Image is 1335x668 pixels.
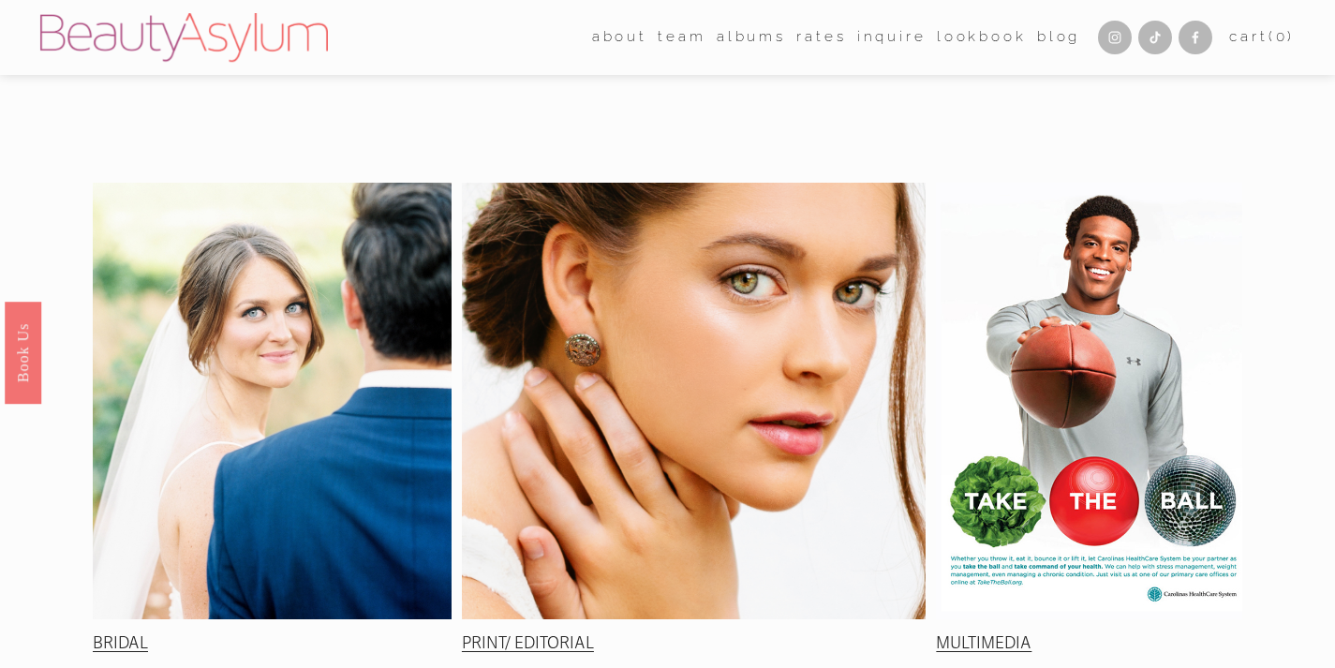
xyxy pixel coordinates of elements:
span: about [592,24,647,51]
a: PRINT/ EDITORIAL [462,633,594,653]
a: TikTok [1138,21,1172,54]
a: 0 items in cart [1229,24,1295,51]
a: Facebook [1179,21,1212,54]
a: folder dropdown [592,23,647,52]
a: Instagram [1098,21,1132,54]
a: albums [717,23,786,52]
a: Inquire [857,23,927,52]
a: Book Us [5,301,41,403]
span: ( ) [1268,28,1295,45]
img: Beauty Asylum | Bridal Hair &amp; Makeup Charlotte &amp; Atlanta [40,13,328,62]
a: BRIDAL [93,633,148,653]
a: folder dropdown [658,23,705,52]
a: MULTIMEDIA [936,633,1031,653]
a: Blog [1037,23,1080,52]
a: Rates [796,23,846,52]
span: team [658,24,705,51]
span: 0 [1276,28,1288,45]
a: Lookbook [937,23,1027,52]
